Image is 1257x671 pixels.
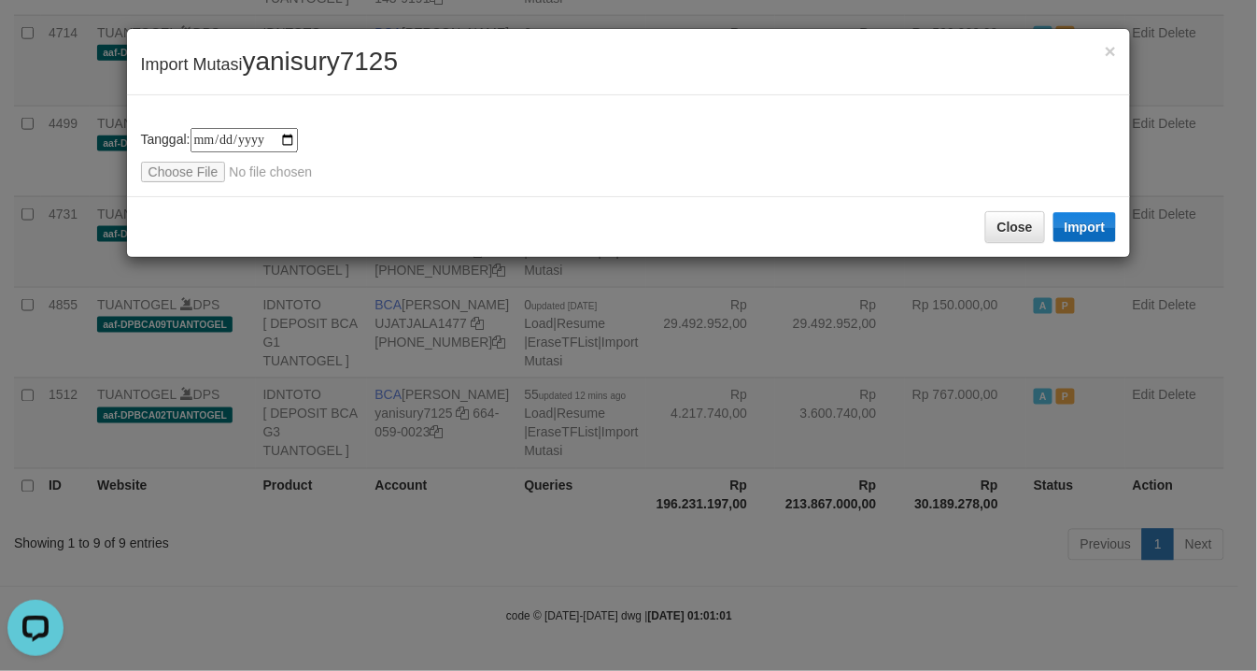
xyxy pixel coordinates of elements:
[1105,40,1116,62] span: ×
[1053,212,1117,242] button: Import
[985,211,1045,243] button: Close
[7,7,64,64] button: Open LiveChat chat widget
[1105,41,1116,61] button: Close
[243,47,399,76] span: yanisury7125
[141,55,399,74] span: Import Mutasi
[141,128,1117,182] div: Tanggal:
